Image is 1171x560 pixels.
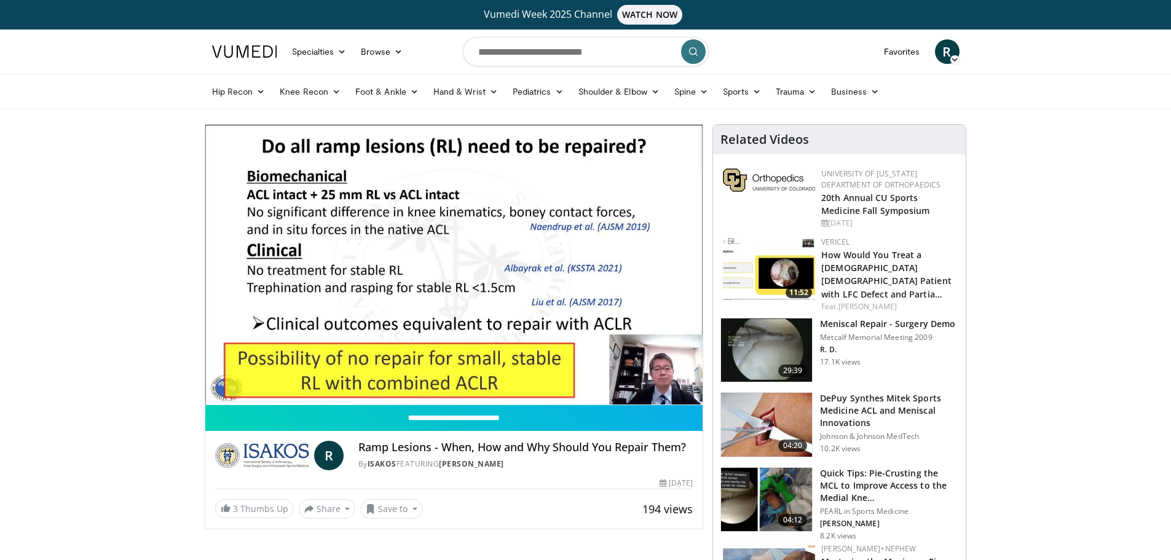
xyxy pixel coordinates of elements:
[505,79,571,104] a: Pediatrics
[723,237,815,301] img: 62f325f7-467e-4e39-9fa8-a2cb7d050ecd.150x105_q85_crop-smart_upscale.jpg
[358,441,693,454] h4: Ramp Lesions - When, How and Why Should You Repair Them?
[721,468,812,532] img: f92306eb-e07c-405a-80a9-9492fd26bd64.150x105_q85_crop-smart_upscale.jpg
[463,37,709,66] input: Search topics, interventions
[205,125,703,405] video-js: Video Player
[838,301,897,312] a: [PERSON_NAME]
[233,503,238,515] span: 3
[285,39,354,64] a: Specialties
[716,79,768,104] a: Sports
[212,45,277,58] img: VuMedi Logo
[660,478,693,489] div: [DATE]
[820,333,955,342] p: Metcalf Memorial Meeting 2009
[778,440,808,452] span: 04:20
[820,444,861,454] p: 10.2K views
[820,432,958,441] p: Johnson & Johnson MedTech
[314,441,344,470] a: R
[778,514,808,526] span: 04:12
[820,519,958,529] p: [PERSON_NAME]
[358,459,693,470] div: By FEATURING
[571,79,667,104] a: Shoulder & Elbow
[824,79,886,104] a: Business
[720,392,958,457] a: 04:20 DePuy Synthes Mitek Sports Medicine ACL and Meniscal Innovations Johnson & Johnson MedTech ...
[820,357,861,367] p: 17.1K views
[215,499,294,518] a: 3 Thumbs Up
[820,392,958,429] h3: DePuy Synthes Mitek Sports Medicine ACL and Meniscal Innovations
[723,168,815,192] img: 355603a8-37da-49b6-856f-e00d7e9307d3.png.150x105_q85_autocrop_double_scale_upscale_version-0.2.png
[272,79,348,104] a: Knee Recon
[820,467,958,504] h3: Quick Tips: Pie-Crusting the MCL to Improve Access to the Medial Kne…
[617,5,682,25] span: WATCH NOW
[821,218,956,229] div: [DATE]
[877,39,928,64] a: Favorites
[721,318,812,382] img: hunt_3.png.150x105_q85_crop-smart_upscale.jpg
[299,499,356,519] button: Share
[348,79,426,104] a: Foot & Ankle
[368,459,396,469] a: ISAKOS
[935,39,960,64] a: R
[721,393,812,457] img: acf1b9d9-e53c-42c8-8219-9c60b3b41c71.150x105_q85_crop-smart_upscale.jpg
[214,5,958,25] a: Vumedi Week 2025 ChannelWATCH NOW
[720,132,809,147] h4: Related Videos
[426,79,505,104] a: Hand & Wrist
[820,507,958,516] p: PEARL in Sports Medicine
[205,79,273,104] a: Hip Recon
[821,543,916,554] a: [PERSON_NAME]+Nephew
[820,531,856,541] p: 8.2K views
[720,318,958,383] a: 29:39 Meniscal Repair - Surgery Demo Metcalf Memorial Meeting 2009 R. D. 17.1K views
[820,318,955,330] h3: Meniscal Repair - Surgery Demo
[360,499,423,519] button: Save to
[642,502,693,516] span: 194 views
[353,39,410,64] a: Browse
[821,168,940,190] a: University of [US_STATE] Department of Orthopaedics
[821,301,956,312] div: Feat.
[820,345,955,355] p: R. D.
[723,237,815,301] a: 11:52
[439,459,504,469] a: [PERSON_NAME]
[778,365,808,377] span: 29:39
[821,237,850,247] a: Vericel
[786,287,812,298] span: 11:52
[821,249,952,299] a: How Would You Treat a [DEMOGRAPHIC_DATA] [DEMOGRAPHIC_DATA] Patient with LFC Defect and Partia…
[768,79,824,104] a: Trauma
[821,192,929,216] a: 20th Annual CU Sports Medicine Fall Symposium
[720,467,958,541] a: 04:12 Quick Tips: Pie-Crusting the MCL to Improve Access to the Medial Kne… PEARL in Sports Medic...
[667,79,716,104] a: Spine
[215,441,309,470] img: ISAKOS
